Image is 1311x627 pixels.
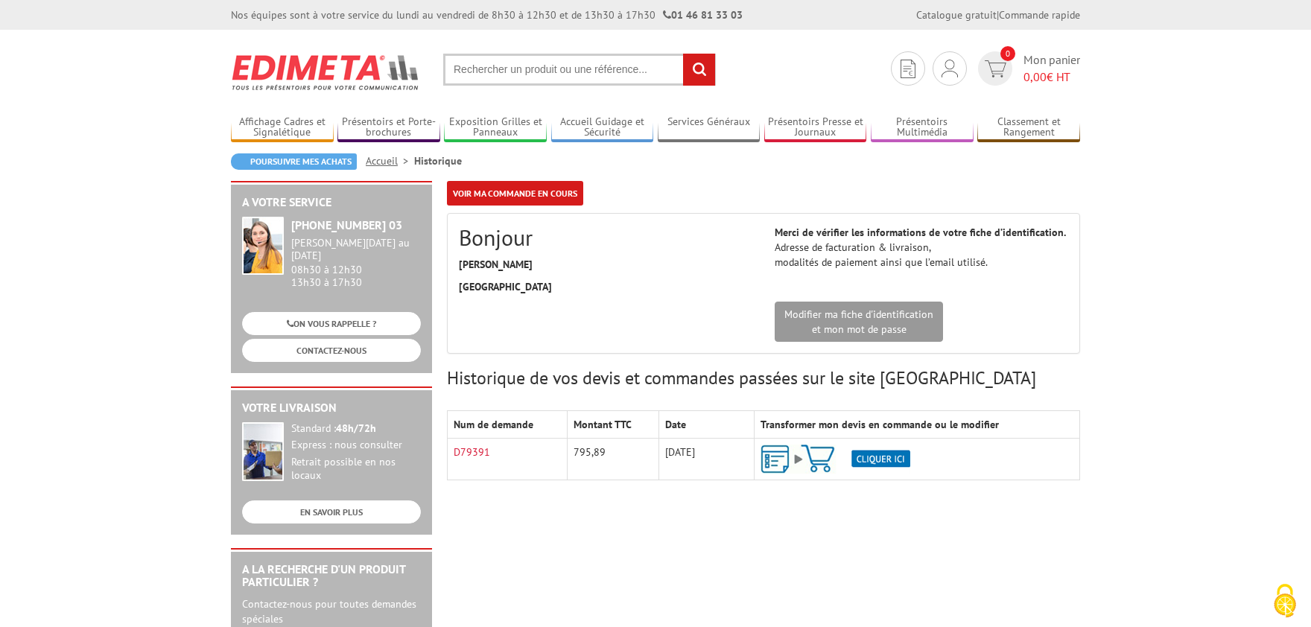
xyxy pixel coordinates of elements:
a: Catalogue gratuit [916,8,997,22]
strong: [PERSON_NAME] [459,258,533,271]
td: 795,89 [567,439,658,480]
strong: Merci de vérifier les informations de votre fiche d’identification. [775,226,1066,239]
td: [DATE] [659,439,754,480]
strong: [PHONE_NUMBER] 03 [291,217,402,232]
span: € HT [1023,69,1080,86]
img: Edimeta [231,45,421,100]
img: Cookies (fenêtre modale) [1266,582,1304,620]
span: 0 [1000,46,1015,61]
a: Présentoirs Multimédia [871,115,974,140]
a: Affichage Cadres et Signalétique [231,115,334,140]
img: devis rapide [985,60,1006,77]
p: Contactez-nous pour toutes demandes spéciales [242,596,421,626]
a: Services Généraux [658,115,761,140]
button: Cookies (fenêtre modale) [1259,576,1311,627]
div: Nos équipes sont à votre service du lundi au vendredi de 8h30 à 12h30 et de 13h30 à 17h30 [231,7,743,22]
th: Date [659,411,754,439]
p: Adresse de facturation & livraison, modalités de paiement ainsi que l’email utilisé. [775,225,1068,270]
a: Classement et Rangement [977,115,1080,140]
a: EN SAVOIR PLUS [242,500,421,523]
h2: A la recherche d'un produit particulier ? [242,563,421,589]
h2: Bonjour [459,225,752,249]
img: widget-livraison.jpg [242,422,284,481]
div: Standard : [291,422,421,436]
li: Historique [414,153,462,168]
a: Voir ma commande en cours [447,181,583,206]
a: CONTACTEZ-NOUS [242,339,421,362]
strong: [GEOGRAPHIC_DATA] [459,280,552,293]
a: Présentoirs Presse et Journaux [764,115,867,140]
a: Accueil Guidage et Sécurité [551,115,654,140]
img: ajout-vers-panier.png [761,445,910,474]
a: Modifier ma fiche d'identificationet mon mot de passe [775,302,943,342]
a: D79391 [454,445,490,459]
th: Num de demande [448,411,568,439]
input: Rechercher un produit ou une référence... [443,54,716,86]
span: 0,00 [1023,69,1047,84]
h2: Votre livraison [242,401,421,415]
a: devis rapide 0 Mon panier 0,00€ HT [974,51,1080,86]
a: ON VOUS RAPPELLE ? [242,312,421,335]
a: Présentoirs et Porte-brochures [337,115,440,140]
h3: Historique de vos devis et commandes passées sur le site [GEOGRAPHIC_DATA] [447,369,1080,388]
strong: 48h/72h [336,421,376,435]
div: [PERSON_NAME][DATE] au [DATE] [291,237,421,262]
a: Poursuivre mes achats [231,153,357,170]
input: rechercher [683,54,715,86]
div: Express : nous consulter [291,439,421,452]
strong: 01 46 81 33 03 [663,8,743,22]
th: Montant TTC [567,411,658,439]
a: Exposition Grilles et Panneaux [444,115,547,140]
span: Mon panier [1023,51,1080,86]
div: | [916,7,1080,22]
h2: A votre service [242,196,421,209]
img: widget-service.jpg [242,217,284,275]
div: 08h30 à 12h30 13h30 à 17h30 [291,237,421,288]
img: devis rapide [901,60,915,78]
a: Accueil [366,154,414,168]
th: Transformer mon devis en commande ou le modifier [754,411,1079,439]
div: Retrait possible en nos locaux [291,456,421,483]
img: devis rapide [942,60,958,77]
a: Commande rapide [999,8,1080,22]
